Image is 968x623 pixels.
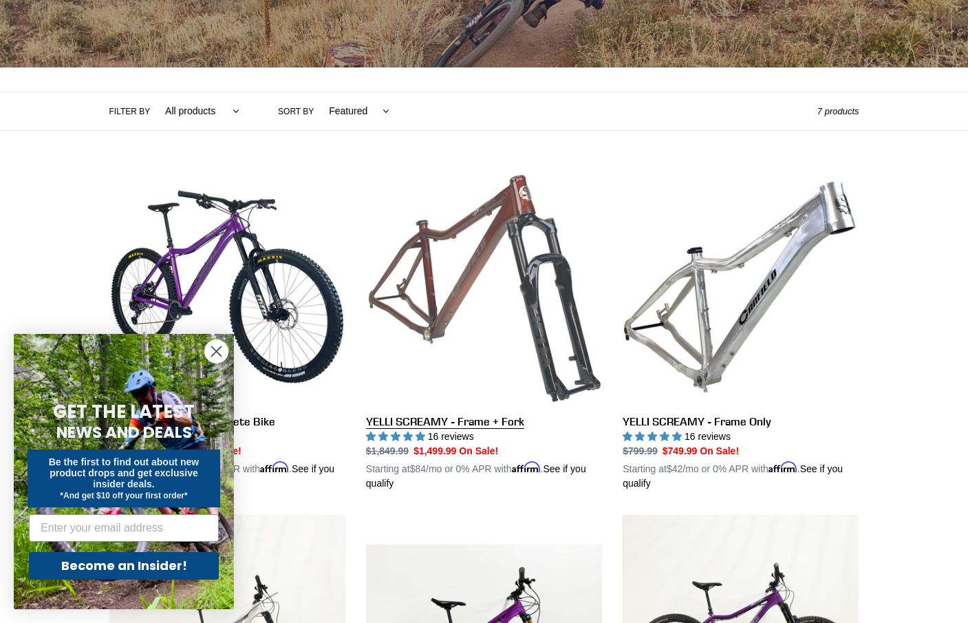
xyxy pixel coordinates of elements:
[109,105,151,118] label: Filter by
[60,491,187,500] span: *And get $10 off your first order*
[29,552,219,580] button: Become an Insider!
[49,456,200,489] span: Be the first to find out about new product drops and get exclusive insider deals.
[53,399,195,424] span: GET THE LATEST
[817,106,859,116] span: 7 products
[29,514,219,542] input: Enter your email address
[278,105,314,118] label: Sort by
[204,339,228,363] button: Close dialog
[56,421,192,443] span: NEWS AND DEALS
